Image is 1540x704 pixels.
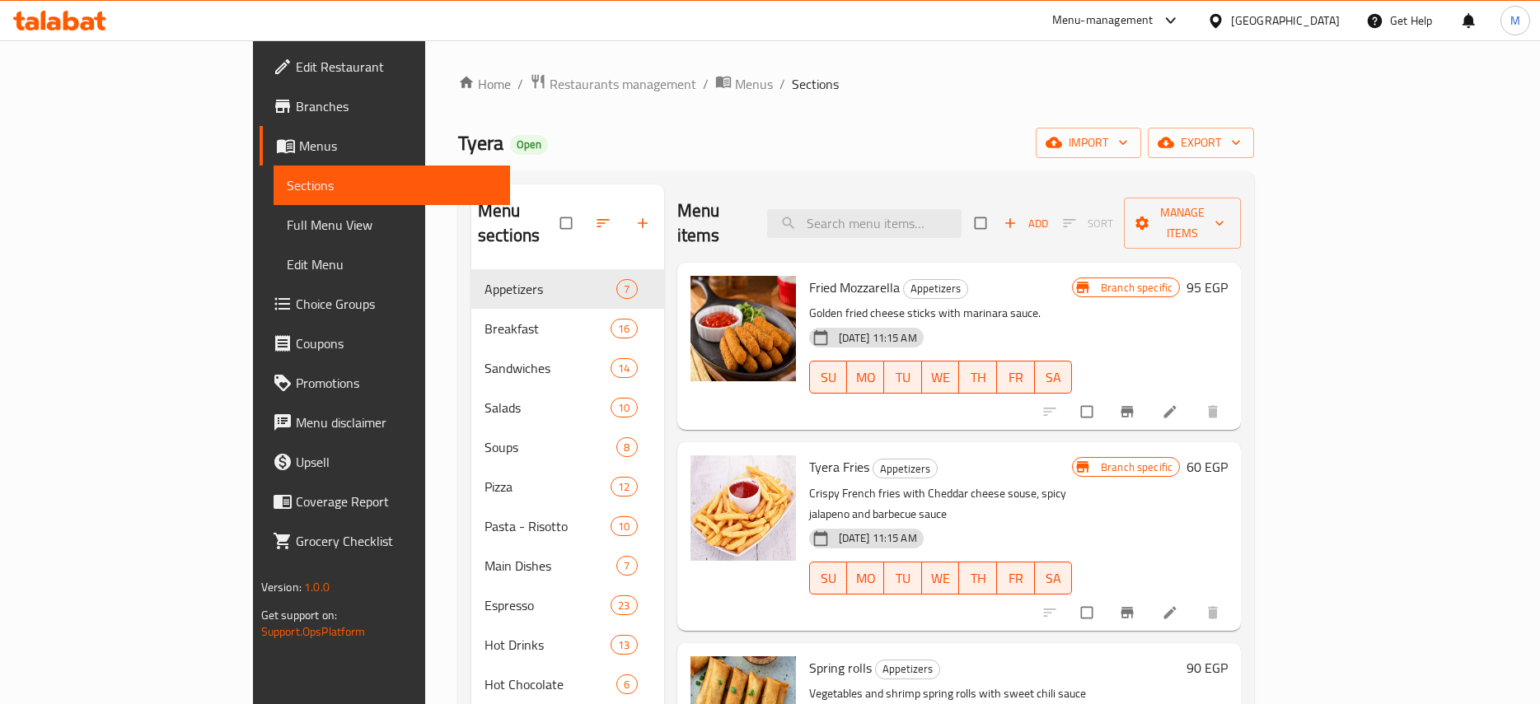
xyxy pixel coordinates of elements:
button: FR [997,562,1035,594]
span: Branch specific [1094,459,1179,475]
span: Open [510,138,548,152]
button: TH [959,562,997,594]
div: items [611,398,637,417]
span: Manage items [1137,203,1228,244]
span: M [1510,12,1520,30]
div: Soups [484,437,616,457]
button: MO [847,562,885,594]
span: TU [891,566,915,590]
span: Branches [296,96,497,116]
h6: 60 EGP [1187,455,1228,478]
button: Manage items [1124,198,1241,249]
li: / [779,74,785,94]
a: Upsell [260,442,510,482]
span: Hot Chocolate [484,674,616,694]
a: Restaurants management [530,73,696,95]
button: Branch-specific-item [1109,594,1149,631]
span: 6 [617,677,636,692]
img: Tyera Fries [690,455,796,561]
span: import [1049,133,1128,153]
span: Sections [287,175,497,195]
div: Pasta - Risotto [484,516,611,536]
div: items [611,358,637,378]
span: Menu disclaimer [296,413,497,432]
div: items [616,674,637,694]
div: Appetizers [873,459,938,478]
div: Pizza12 [471,467,664,506]
span: WE [929,566,953,590]
div: Espresso23 [471,585,664,625]
button: TU [884,562,922,594]
span: 7 [617,282,636,297]
span: Branch specific [1094,280,1179,296]
nav: breadcrumb [458,73,1254,95]
h2: Menu items [677,198,748,248]
span: FR [1004,366,1028,389]
button: TH [959,361,997,394]
div: items [611,635,637,655]
a: Menus [715,73,773,95]
a: Coupons [260,324,510,363]
span: Choice Groups [296,294,497,314]
div: items [616,437,637,457]
div: Sandwiches [484,358,611,378]
p: Vegetables and shrimp spring rolls with sweet chili sauce [809,683,1181,704]
a: Support.OpsPlatform [261,621,366,642]
div: Appetizers7 [471,269,664,309]
span: Menus [735,74,773,94]
span: FR [1004,566,1028,590]
span: Appetizers [873,459,937,478]
span: Edit Menu [287,254,497,274]
span: Espresso [484,595,611,615]
span: SU [817,366,840,389]
h2: Menu sections [478,198,560,248]
span: Pizza [484,477,611,497]
li: / [703,74,709,94]
button: Add section [625,205,664,241]
button: TU [884,361,922,394]
span: Get support on: [261,604,337,626]
span: Sections [792,74,839,94]
a: Edit menu item [1162,604,1182,621]
button: FR [997,361,1035,394]
span: Appetizers [904,279,967,298]
span: Edit Restaurant [296,57,497,77]
span: 12 [611,479,636,495]
a: Coverage Report [260,482,510,521]
span: 13 [611,637,636,653]
button: Branch-specific-item [1109,394,1149,430]
img: Fried Mozzarella [690,276,796,381]
div: Salads [484,398,611,417]
a: Full Menu View [274,205,510,245]
a: Edit Restaurant [260,47,510,86]
span: 14 [611,361,636,376]
div: Salads10 [471,388,664,427]
span: Coupons [296,333,497,353]
button: SU [809,562,847,594]
span: Fried Mozzarella [809,275,900,300]
span: Select to update [1071,396,1106,427]
h6: 90 EGP [1187,656,1228,679]
div: Hot Drinks13 [471,625,664,664]
span: Restaurants management [550,74,696,94]
span: 23 [611,598,636,613]
span: 1.0.0 [304,576,330,598]
a: Edit menu item [1162,403,1182,420]
span: Add [1004,214,1048,233]
span: Select section first [1052,211,1124,236]
span: Appetizers [876,660,939,678]
span: Sort sections [585,205,625,241]
span: Select all sections [550,207,585,239]
div: Appetizers [875,660,940,679]
span: Tyera Fries [809,455,869,479]
span: 10 [611,400,636,416]
a: Sections [274,166,510,205]
div: Pasta - Risotto10 [471,506,664,546]
button: WE [922,562,960,594]
a: Promotions [260,363,510,403]
div: Hot Drinks [484,635,611,655]
span: Main Dishes [484,556,616,576]
span: 16 [611,321,636,337]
